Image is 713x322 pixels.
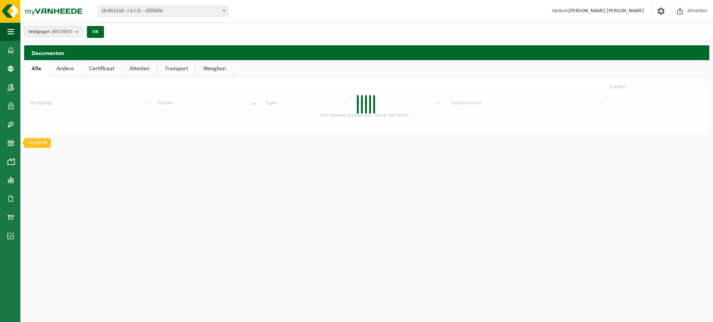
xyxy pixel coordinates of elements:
button: Vestigingen(657/657) [24,26,82,37]
a: Weegbon [196,60,233,77]
count: (657/657) [52,29,72,34]
strong: [PERSON_NAME] [PERSON_NAME] [569,8,644,14]
a: Andere [49,60,81,77]
button: OK [87,26,104,38]
h2: Documenten [24,45,709,60]
a: Transport [157,60,195,77]
span: 10-851210 - I.V.I.O. - IZEGEM [98,6,228,16]
span: 10-851210 - I.V.I.O. - IZEGEM [98,6,228,17]
a: Alle [24,60,49,77]
a: Certificaat [82,60,122,77]
span: Vestigingen [28,26,72,38]
a: Attesten [122,60,157,77]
